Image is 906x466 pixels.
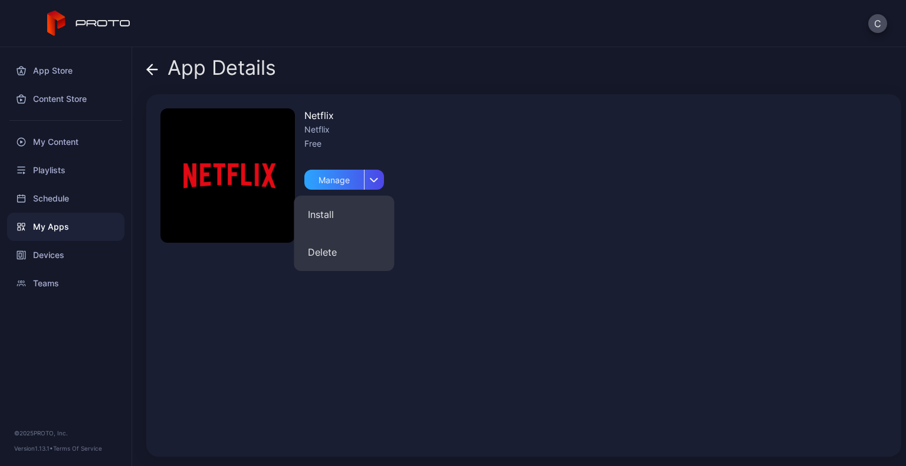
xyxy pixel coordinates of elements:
[14,428,117,438] div: © 2025 PROTO, Inc.
[14,445,53,452] span: Version 1.13.1 •
[294,196,394,233] button: Install
[7,184,124,213] a: Schedule
[7,128,124,156] a: My Content
[7,156,124,184] a: Playlists
[7,241,124,269] a: Devices
[868,14,887,33] button: C
[304,137,384,151] div: Free
[304,165,384,190] button: Manage
[304,170,364,190] div: Manage
[304,108,384,123] div: Netflix
[146,57,276,85] div: App Details
[294,233,394,271] button: Delete
[7,213,124,241] a: My Apps
[304,123,384,137] div: Netflix
[7,57,124,85] a: App Store
[53,445,102,452] a: Terms Of Service
[7,269,124,298] a: Teams
[7,85,124,113] a: Content Store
